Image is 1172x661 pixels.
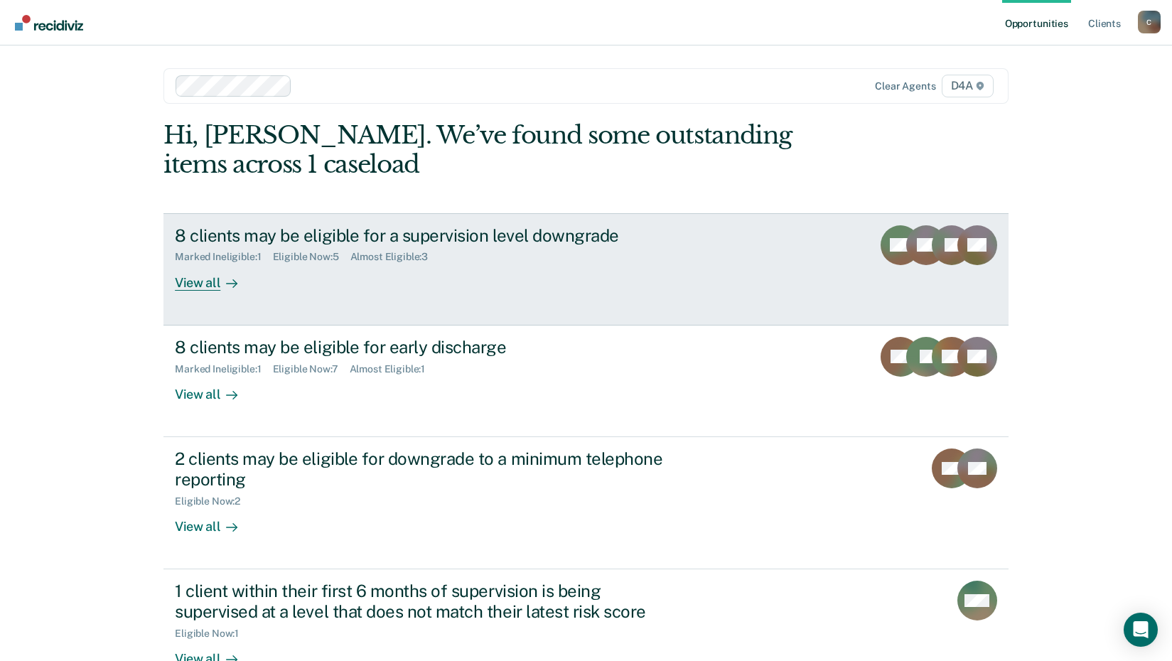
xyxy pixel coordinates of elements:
[1138,11,1161,33] div: C
[175,375,254,402] div: View all
[163,326,1009,437] a: 8 clients may be eligible for early dischargeMarked Ineligible:1Eligible Now:7Almost Eligible:1Vi...
[175,628,250,640] div: Eligible Now : 1
[175,363,272,375] div: Marked Ineligible : 1
[942,75,994,97] span: D4A
[350,251,440,263] div: Almost Eligible : 3
[163,437,1009,569] a: 2 clients may be eligible for downgrade to a minimum telephone reportingEligible Now:2View all
[273,251,350,263] div: Eligible Now : 5
[175,495,252,507] div: Eligible Now : 2
[175,251,272,263] div: Marked Ineligible : 1
[273,363,350,375] div: Eligible Now : 7
[163,121,839,179] div: Hi, [PERSON_NAME]. We’ve found some outstanding items across 1 caseload
[175,581,674,622] div: 1 client within their first 6 months of supervision is being supervised at a level that does not ...
[175,448,674,490] div: 2 clients may be eligible for downgrade to a minimum telephone reporting
[350,363,437,375] div: Almost Eligible : 1
[175,337,674,358] div: 8 clients may be eligible for early discharge
[15,15,83,31] img: Recidiviz
[163,213,1009,326] a: 8 clients may be eligible for a supervision level downgradeMarked Ineligible:1Eligible Now:5Almos...
[175,225,674,246] div: 8 clients may be eligible for a supervision level downgrade
[175,507,254,534] div: View all
[1138,11,1161,33] button: Profile dropdown button
[1124,613,1158,647] div: Open Intercom Messenger
[175,263,254,291] div: View all
[875,80,935,92] div: Clear agents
